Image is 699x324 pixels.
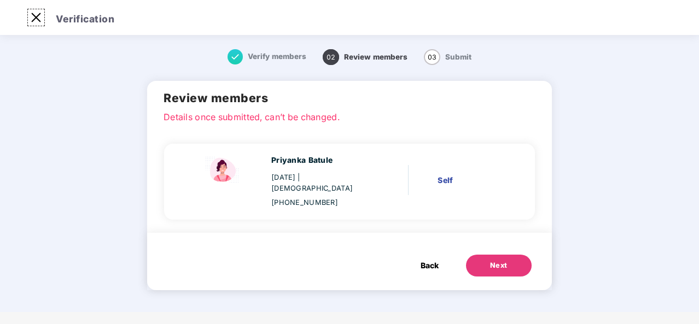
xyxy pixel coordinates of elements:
[271,172,370,194] div: [DATE]
[410,255,450,276] button: Back
[248,52,306,61] span: Verify members
[164,89,535,107] h2: Review members
[164,110,535,120] p: Details once submitted, can’t be changed.
[438,174,503,186] div: Self
[421,260,439,272] span: Back
[424,49,440,65] span: 03
[323,49,339,65] span: 02
[445,52,471,61] span: Submit
[271,155,370,167] div: Priyanka Batule
[201,155,245,185] img: svg+xml;base64,PHN2ZyBpZD0iU3BvdXNlX2ljb24iIHhtbG5zPSJodHRwOi8vd3d3LnczLm9yZy8yMDAwL3N2ZyIgd2lkdG...
[228,49,243,64] img: svg+xml;base64,PHN2ZyB4bWxucz0iaHR0cDovL3d3dy53My5vcmcvMjAwMC9zdmciIHdpZHRoPSIxNiIgaGVpZ2h0PSIxNi...
[344,52,407,61] span: Review members
[490,260,508,271] div: Next
[466,255,532,276] button: Next
[271,197,370,208] div: [PHONE_NUMBER]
